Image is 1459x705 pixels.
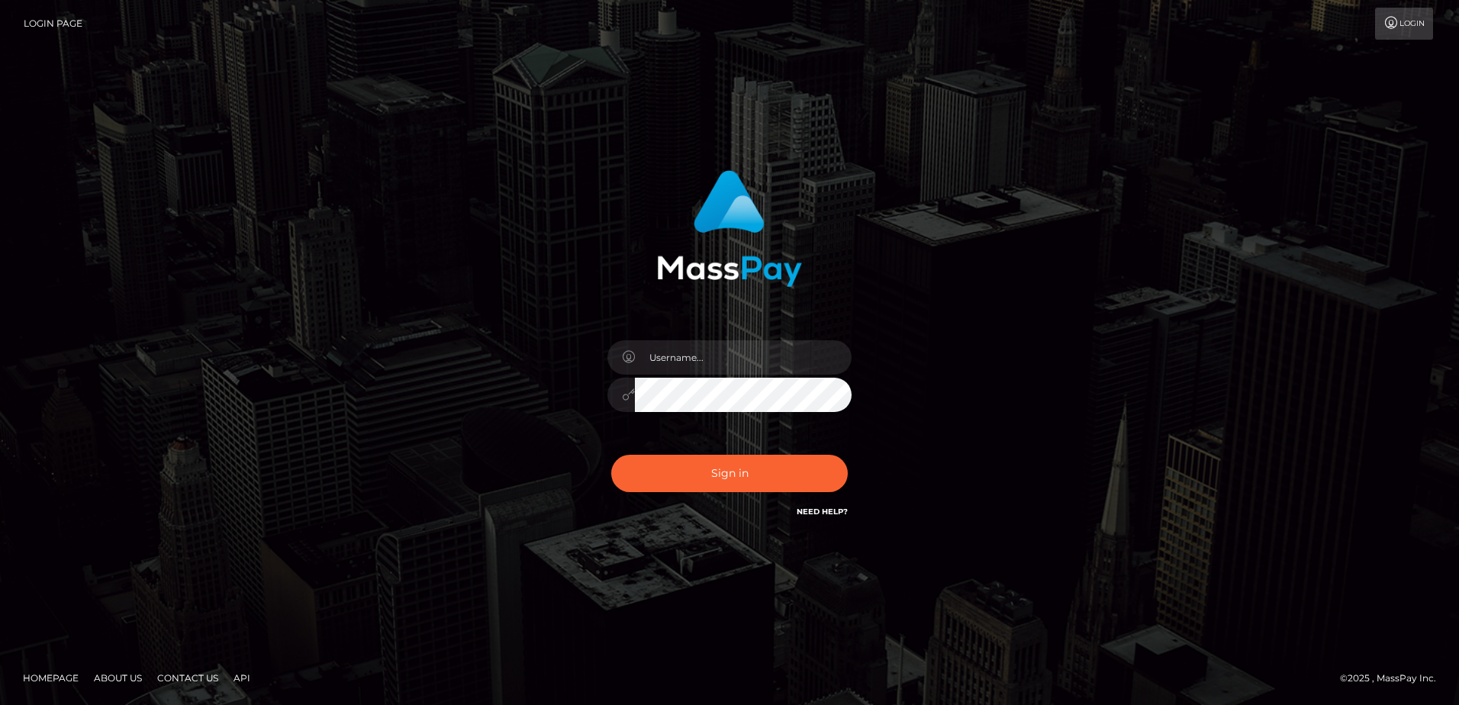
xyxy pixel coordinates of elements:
[151,666,224,690] a: Contact Us
[797,507,848,517] a: Need Help?
[611,455,848,492] button: Sign in
[88,666,148,690] a: About Us
[657,170,802,287] img: MassPay Login
[24,8,82,40] a: Login Page
[635,340,852,375] input: Username...
[17,666,85,690] a: Homepage
[1375,8,1433,40] a: Login
[1340,670,1448,687] div: © 2025 , MassPay Inc.
[227,666,256,690] a: API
